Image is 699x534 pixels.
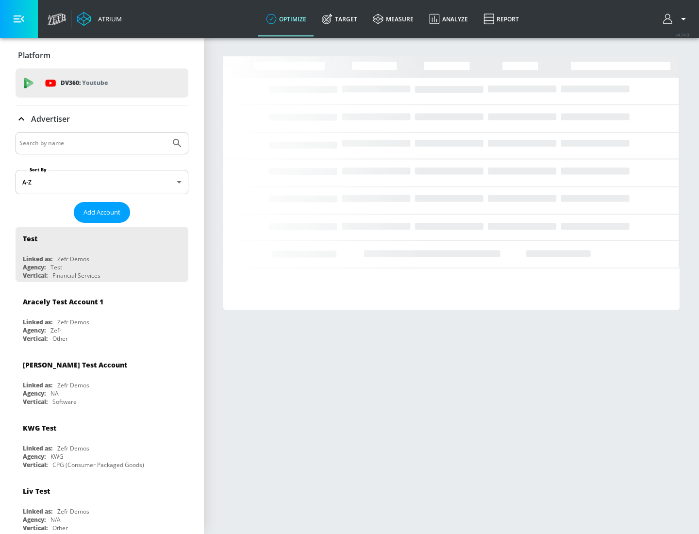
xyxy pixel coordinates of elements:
[61,78,108,88] p: DV360:
[52,398,77,406] div: Software
[23,389,46,398] div: Agency:
[23,398,48,406] div: Vertical:
[52,461,144,469] div: CPG (Consumer Packaged Goods)
[83,207,120,218] span: Add Account
[23,452,46,461] div: Agency:
[258,1,314,36] a: optimize
[57,318,89,326] div: Zefr Demos
[94,15,122,23] div: Atrium
[23,263,46,271] div: Agency:
[16,353,188,408] div: [PERSON_NAME] Test AccountLinked as:Zefr DemosAgency:NAVertical:Software
[23,486,50,496] div: Liv Test
[16,42,188,69] div: Platform
[31,114,70,124] p: Advertiser
[16,290,188,345] div: Aracely Test Account 1Linked as:Zefr DemosAgency:ZefrVertical:Other
[23,381,52,389] div: Linked as:
[16,416,188,471] div: KWG TestLinked as:Zefr DemosAgency:KWGVertical:CPG (Consumer Packaged Goods)
[23,318,52,326] div: Linked as:
[23,444,52,452] div: Linked as:
[57,507,89,516] div: Zefr Demos
[52,271,100,280] div: Financial Services
[421,1,476,36] a: Analyze
[57,255,89,263] div: Zefr Demos
[16,170,188,194] div: A-Z
[57,444,89,452] div: Zefr Demos
[23,271,48,280] div: Vertical:
[23,507,52,516] div: Linked as:
[52,334,68,343] div: Other
[23,334,48,343] div: Vertical:
[676,32,689,37] span: v 4.24.0
[314,1,365,36] a: Target
[23,326,46,334] div: Agency:
[23,516,46,524] div: Agency:
[365,1,421,36] a: measure
[50,263,62,271] div: Test
[50,452,64,461] div: KWG
[50,516,61,524] div: N/A
[23,297,103,306] div: Aracely Test Account 1
[23,234,37,243] div: Test
[57,381,89,389] div: Zefr Demos
[50,389,59,398] div: NA
[82,78,108,88] p: Youtube
[50,326,62,334] div: Zefr
[52,524,68,532] div: Other
[28,167,49,173] label: Sort By
[16,68,188,98] div: DV360: Youtube
[23,524,48,532] div: Vertical:
[16,227,188,282] div: TestLinked as:Zefr DemosAgency:TestVertical:Financial Services
[23,461,48,469] div: Vertical:
[16,105,188,133] div: Advertiser
[23,360,127,369] div: [PERSON_NAME] Test Account
[476,1,527,36] a: Report
[19,137,166,150] input: Search by name
[77,12,122,26] a: Atrium
[74,202,130,223] button: Add Account
[18,50,50,61] p: Platform
[23,423,56,433] div: KWG Test
[23,255,52,263] div: Linked as:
